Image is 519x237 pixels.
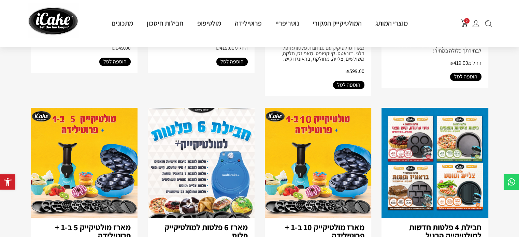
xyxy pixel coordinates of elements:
[345,68,349,75] span: ₪
[216,44,234,51] span: 419.00
[272,45,365,62] div: מארז מולטיקיק עם 10 זוגות פלטות: וופל בלגי, דונאטס, קייקפופס, מאפינס, חלקה, משולשים, צלייה, מחולק...
[220,58,244,66] span: הוספה לסל
[269,19,306,28] a: נוטריפריי
[345,68,364,75] span: 599.00
[112,44,116,51] span: ₪
[306,19,369,28] a: המולטיקייק המקורי
[216,44,220,51] span: ₪
[388,37,481,54] div: מארז מולטיקייק הכולל 4 פלטות: וופל בלגי, דונאטס, מאפינס וקייקפופס פלטה 5 נוספת לבחירתך כלולה במחיר!
[461,19,468,27] button: פתח עגלת קניות צדדית
[454,73,477,81] span: הוספה לסל
[461,19,468,27] img: shopping-cart.png
[450,73,481,81] a: הוספה לסל
[103,58,127,66] span: הוספה לסל
[155,45,248,51] h2: החל מ
[449,59,468,66] span: 419.00
[105,19,140,28] a: מתכונים
[140,19,190,28] a: חבילות חיסכון
[112,44,131,51] span: 649.00
[388,60,481,66] h2: החל מ
[99,58,131,66] a: הוספה לסל
[449,59,453,66] span: ₪
[190,19,228,28] a: מולטיפופ
[464,18,470,24] span: 0
[228,19,269,28] a: פרוטילידה
[369,19,415,28] a: מוצרי המותג
[337,81,360,89] span: הוספה לסל
[216,58,248,66] a: הוספה לסל
[333,81,364,89] a: הוספה לסל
